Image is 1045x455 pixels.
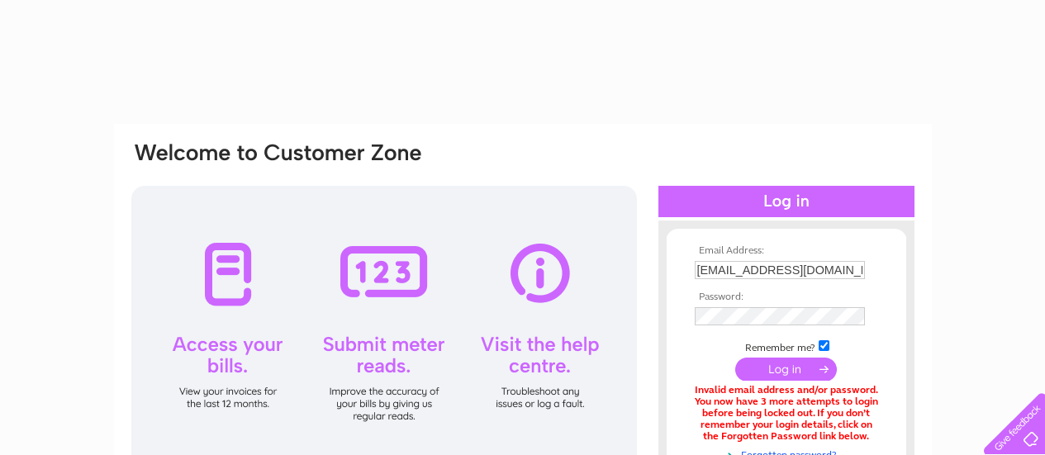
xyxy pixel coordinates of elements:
[691,245,882,257] th: Email Address:
[735,358,837,381] input: Submit
[691,338,882,354] td: Remember me?
[691,291,882,303] th: Password:
[695,385,878,442] div: Invalid email address and/or password. You now have 3 more attempts to login before being locked ...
